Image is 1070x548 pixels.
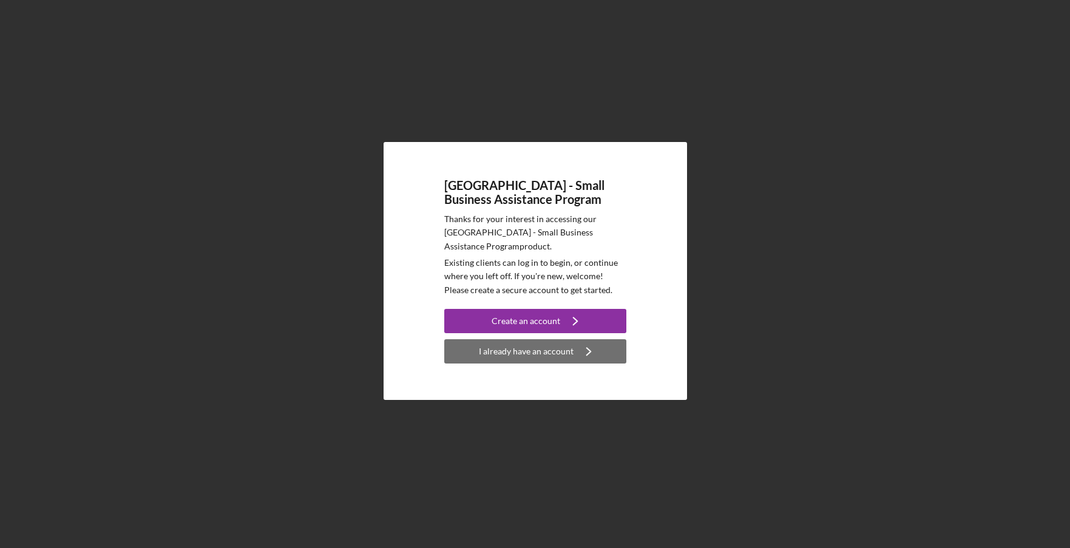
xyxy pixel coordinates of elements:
p: Thanks for your interest in accessing our [GEOGRAPHIC_DATA] - Small Business Assistance Program p... [444,212,626,253]
a: Create an account [444,309,626,336]
div: Create an account [492,309,560,333]
p: Existing clients can log in to begin, or continue where you left off. If you're new, welcome! Ple... [444,256,626,297]
button: Create an account [444,309,626,333]
button: I already have an account [444,339,626,364]
div: I already have an account [479,339,574,364]
h4: [GEOGRAPHIC_DATA] - Small Business Assistance Program [444,178,626,206]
